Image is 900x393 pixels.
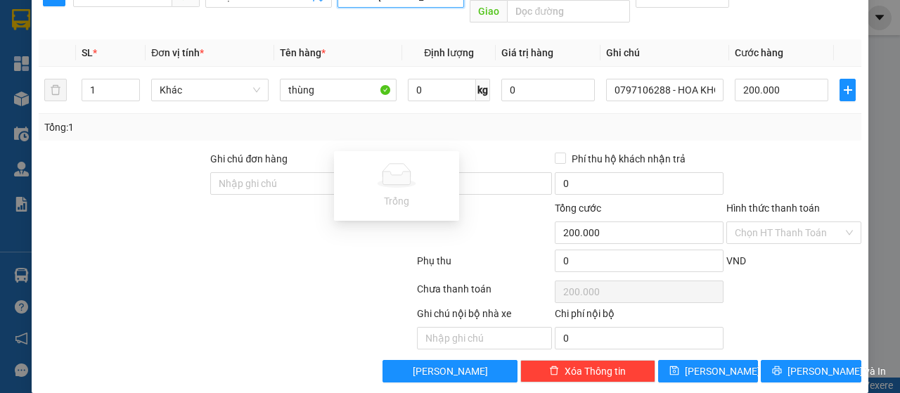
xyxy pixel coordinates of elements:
span: [PERSON_NAME] [685,363,760,379]
span: [PERSON_NAME] [413,363,488,379]
span: SL [82,47,93,58]
span: Cước hàng [735,47,783,58]
span: Xóa Thông tin [565,363,626,379]
th: Ghi chú [600,39,729,67]
div: Trống [342,193,451,209]
button: save[PERSON_NAME] [658,360,759,382]
span: kg [476,79,490,101]
div: Chi phí nội bộ [555,306,724,327]
button: printer[PERSON_NAME] và In [761,360,861,382]
button: plus [840,79,856,101]
span: plus [840,84,855,96]
label: Hình thức thanh toán [726,202,820,214]
label: Ghi chú đơn hàng [210,153,288,165]
span: Phí thu hộ khách nhận trả [566,151,691,167]
span: Đơn vị tính [151,47,204,58]
span: printer [772,366,782,377]
button: delete [44,79,67,101]
button: deleteXóa Thông tin [520,360,655,382]
input: Ghi chú đơn hàng [210,172,380,195]
div: Chưa thanh toán [416,281,553,306]
span: delete [549,366,559,377]
input: Nhập ghi chú [417,327,552,349]
span: Tổng cước [555,202,601,214]
div: Phụ thu [416,253,553,278]
span: [PERSON_NAME] và In [787,363,886,379]
span: Định lượng [424,47,474,58]
input: Ghi Chú [606,79,724,101]
span: Giá trị hàng [501,47,553,58]
button: [PERSON_NAME] [382,360,517,382]
input: 0 [501,79,595,101]
span: VND [726,255,746,266]
span: save [669,366,679,377]
input: VD: Bàn, Ghế [280,79,397,101]
div: Ghi chú nội bộ nhà xe [417,306,552,327]
span: Khác [160,79,260,101]
span: Tên hàng [280,47,326,58]
div: Tổng: 1 [44,120,349,135]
